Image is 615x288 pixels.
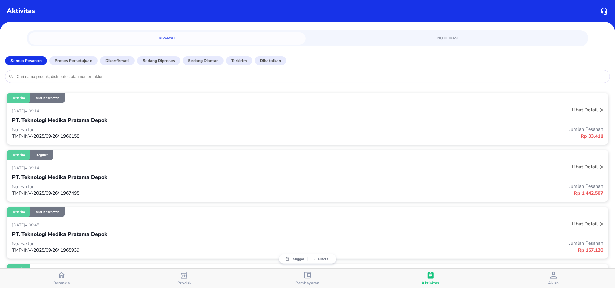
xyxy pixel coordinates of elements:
[548,280,559,286] span: Akun
[177,280,192,286] span: Produk
[295,280,320,286] span: Pembayaran
[308,247,604,254] p: Rp 157.120
[12,116,107,124] p: PT. Teknologi Medika Pratama Depok
[36,210,59,214] p: Alat Kesehatan
[36,153,48,157] p: Reguler
[282,257,308,261] button: Tanggal
[27,30,588,45] div: simple tabs
[369,269,492,288] button: Aktivitas
[308,190,604,197] p: Rp 1.442.507
[231,58,247,64] p: Terkirim
[260,58,281,64] p: Dibatalkan
[12,247,308,253] p: TMP-INV-2025/09/26/ 1965939
[12,165,29,171] p: [DATE] •
[12,96,25,100] p: Terkirim
[572,221,598,227] p: Lihat detail
[308,183,604,190] p: Jumlah Pesanan
[100,56,135,65] button: Dikonfirmasi
[12,173,107,181] p: PT. Teknologi Medika Pratama Depok
[226,56,252,65] button: Terkirim
[12,126,308,133] p: No. Faktur
[308,240,604,247] p: Jumlah Pesanan
[12,153,25,157] p: Terkirim
[12,222,29,228] p: [DATE] •
[36,96,59,100] p: Alat Kesehatan
[7,6,35,16] p: Aktivitas
[183,56,224,65] button: Sedang diantar
[12,133,308,139] p: TMP-INV-2025/09/26/ 1966158
[29,222,41,228] p: 08:45
[143,58,175,64] p: Sedang diproses
[10,58,42,64] p: Semua Pesanan
[5,56,47,65] button: Semua Pesanan
[12,240,308,247] p: No. Faktur
[12,210,25,214] p: Terkirim
[572,164,598,170] p: Lihat detail
[12,230,107,238] p: PT. Teknologi Medika Pratama Depok
[49,56,98,65] button: Proses Persetujuan
[308,133,604,140] p: Rp 33.411
[572,107,598,113] p: Lihat detail
[188,58,218,64] p: Sedang diantar
[308,126,604,133] p: Jumlah Pesanan
[12,267,25,271] p: Terkirim
[29,165,41,171] p: 09:14
[492,269,615,288] button: Akun
[16,74,606,79] input: Cari nama produk, distributor, atau nomor faktur
[12,183,308,190] p: No. Faktur
[53,280,70,286] span: Beranda
[12,108,29,114] p: [DATE] •
[137,56,180,65] button: Sedang diproses
[29,108,41,114] p: 09:14
[105,58,129,64] p: Dikonfirmasi
[33,35,301,41] span: Riwayat
[314,35,582,41] span: Notifikasi
[421,280,439,286] span: Aktivitas
[55,58,92,64] p: Proses Persetujuan
[12,190,308,196] p: TMP-INV-2025/09/26/ 1967495
[255,56,286,65] button: Dibatalkan
[310,32,586,45] a: Notifikasi
[123,269,246,288] button: Produk
[308,257,333,261] button: Filters
[246,269,369,288] button: Pembayaran
[29,32,305,45] a: Riwayat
